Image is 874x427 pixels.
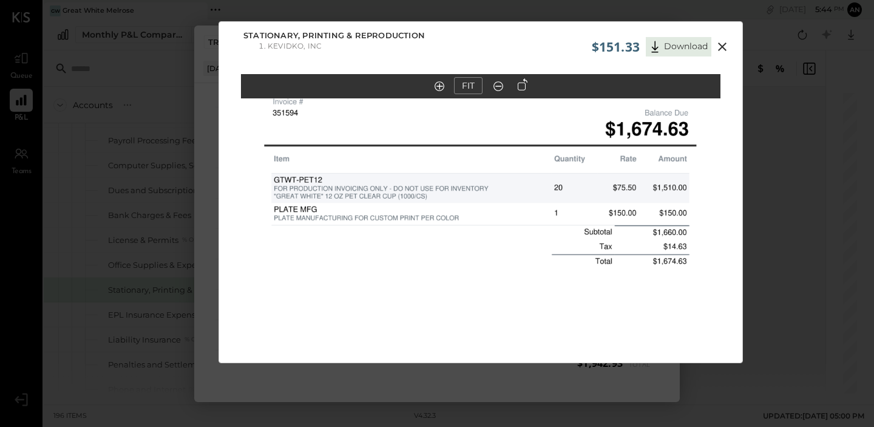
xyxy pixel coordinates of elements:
span: $151.33 [592,38,640,55]
button: Download [646,37,711,56]
span: Stationary, Printing & Reproduction [243,30,425,42]
button: FIT [454,77,483,94]
li: KEVIDKO, INC [268,41,322,50]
